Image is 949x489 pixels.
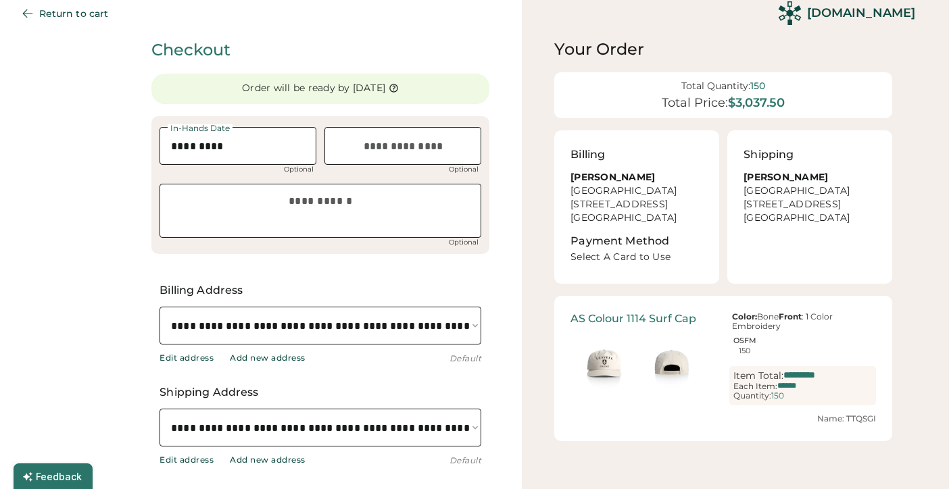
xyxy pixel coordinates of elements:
[151,38,489,61] div: Checkout
[230,353,306,363] div: Add new address
[446,166,481,173] div: Optional
[732,337,757,344] div: OSFM
[733,391,771,401] div: Quantity:
[771,391,784,401] div: 150
[570,251,706,267] div: Select A Card to Use
[732,311,757,321] strong: Color:
[160,455,214,465] div: Edit address
[160,353,214,363] div: Edit address
[681,80,750,92] div: Total Quantity:
[778,1,802,25] img: Rendered Logo - Screens
[449,455,482,466] div: Default
[662,96,728,111] div: Total Price:
[744,171,828,183] strong: [PERSON_NAME]
[729,312,876,332] div: Bone : 1 Color Embroidery
[728,96,785,111] div: $3,037.50
[570,330,638,398] img: generate-image
[168,124,233,132] div: In-Hands Date
[739,347,750,355] div: 150
[570,171,655,183] strong: [PERSON_NAME]
[160,282,481,299] div: Billing Address
[281,166,316,173] div: Optional
[733,382,777,391] div: Each Item:
[570,413,876,425] div: Name: TTQSGI
[242,82,350,95] div: Order will be ready by
[446,239,481,246] div: Optional
[570,312,696,325] div: AS Colour 1114 Surf Cap
[570,233,669,249] div: Payment Method
[638,330,706,398] img: generate-image
[570,171,703,225] div: [GEOGRAPHIC_DATA] [STREET_ADDRESS] [GEOGRAPHIC_DATA]
[554,38,892,60] div: Your Order
[570,147,605,163] div: Billing
[230,455,306,465] div: Add new address
[353,82,386,95] div: [DATE]
[779,311,802,321] strong: Front
[744,147,794,163] div: Shipping
[750,80,765,92] div: 150
[449,353,482,364] div: Default
[160,384,481,401] div: Shipping Address
[744,171,876,225] div: [GEOGRAPHIC_DATA] [STREET_ADDRESS] [GEOGRAPHIC_DATA]
[733,370,783,382] div: Item Total:
[807,5,915,22] div: [DOMAIN_NAME]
